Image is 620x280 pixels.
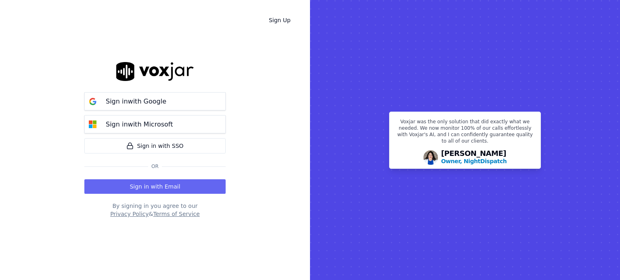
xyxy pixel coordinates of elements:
img: Avatar [423,150,438,165]
p: Voxjar was the only solution that did exactly what we needed. We now monitor 100% of our calls ef... [394,118,536,147]
p: Owner, NightDispatch [441,157,507,165]
img: google Sign in button [85,93,101,110]
p: Sign in with Google [106,97,166,106]
a: Sign Up [262,13,297,27]
img: logo [116,62,194,81]
img: microsoft Sign in button [85,116,101,133]
button: Sign in with Email [84,179,226,194]
button: Terms of Service [153,210,199,218]
div: By signing in you agree to our & [84,202,226,218]
div: [PERSON_NAME] [441,150,507,165]
button: Sign inwith Microsoft [84,115,226,133]
p: Sign in with Microsoft [106,120,173,129]
button: Sign inwith Google [84,92,226,110]
a: Sign in with SSO [84,138,226,153]
button: Privacy Policy [110,210,149,218]
span: Or [148,163,162,170]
